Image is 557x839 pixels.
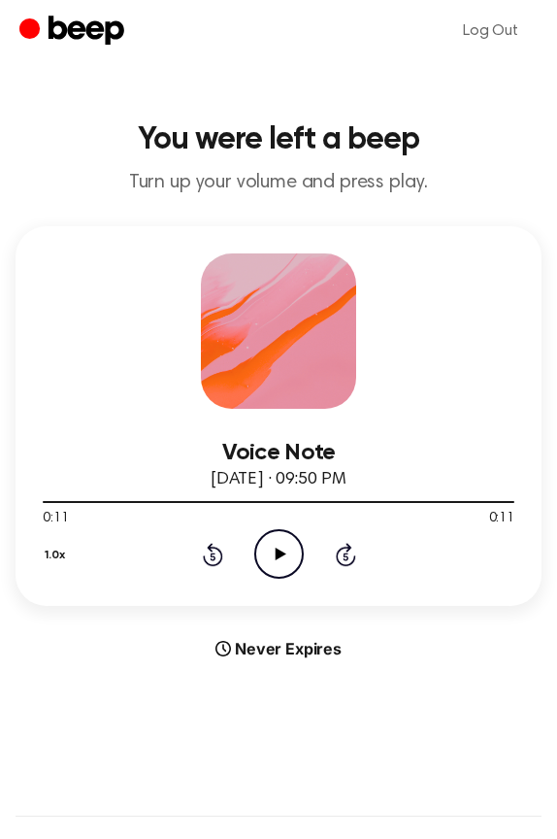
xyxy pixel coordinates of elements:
div: Never Expires [16,637,541,660]
span: [DATE] · 09:50 PM [211,471,346,488]
h1: You were left a beep [16,124,541,155]
p: Turn up your volume and press play. [16,171,541,195]
span: 0:11 [43,509,68,529]
a: Beep [19,13,129,50]
span: 0:11 [489,509,514,529]
button: 1.0x [43,539,73,572]
a: Log Out [443,8,538,54]
h3: Voice Note [43,440,514,466]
